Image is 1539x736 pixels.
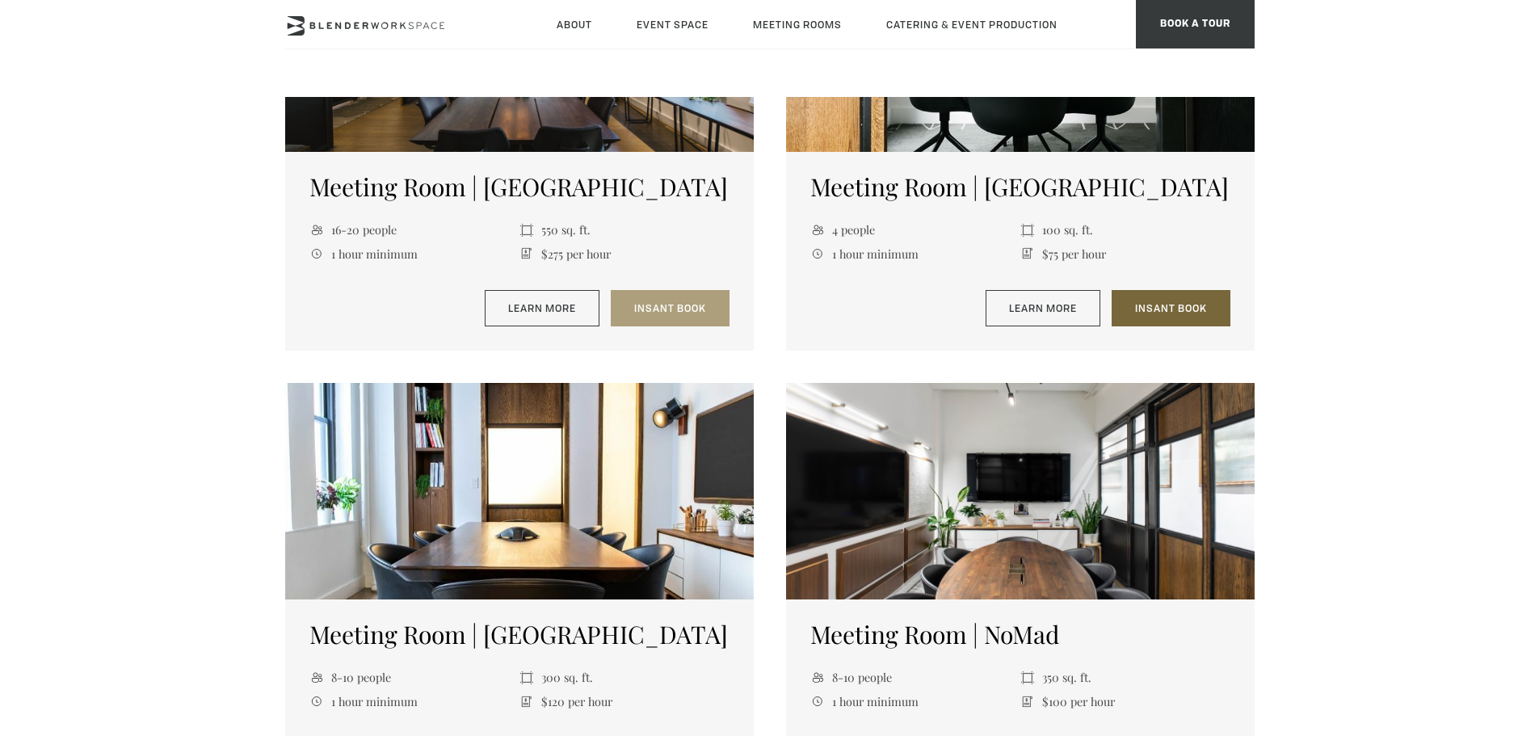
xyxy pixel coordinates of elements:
a: Insant Book [611,290,730,327]
h5: Meeting Room | [GEOGRAPHIC_DATA] [810,172,1230,201]
li: $120 per hour [519,689,730,713]
li: $275 per hour [519,242,730,265]
a: Learn More [485,290,599,327]
li: 1 hour minimum [309,242,519,265]
li: $100 per hour [1020,689,1230,713]
li: 550 sq. ft. [519,218,730,242]
li: 16-20 people [309,218,519,242]
li: $75 per hour [1020,242,1230,265]
h5: Meeting Room | [GEOGRAPHIC_DATA] [309,620,730,649]
a: Insant Book [1112,290,1230,327]
li: 4 people [810,218,1020,242]
iframe: Chat Widget [1458,658,1539,736]
li: 1 hour minimum [810,242,1020,265]
li: 350 sq. ft. [1020,666,1230,689]
li: 300 sq. ft. [519,666,730,689]
li: 1 hour minimum [810,689,1020,713]
li: 8-10 people [810,666,1020,689]
h5: Meeting Room | NoMad [810,620,1230,649]
li: 8-10 people [309,666,519,689]
a: Learn More [986,290,1100,327]
li: 100 sq. ft. [1020,218,1230,242]
li: 1 hour minimum [309,689,519,713]
h5: Meeting Room | [GEOGRAPHIC_DATA] [309,172,730,201]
